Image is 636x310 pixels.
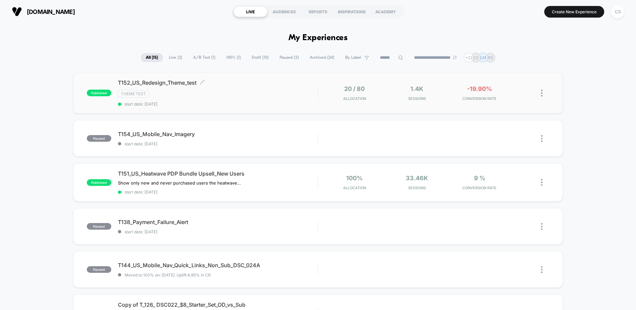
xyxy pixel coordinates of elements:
[87,266,111,273] span: paused
[118,131,318,137] span: T154_US_Mobile_Nav_Imagery
[305,53,339,62] span: Archived ( 24 )
[488,55,493,60] p: RS
[87,179,111,186] span: published
[118,219,318,225] span: T138_Payment_Failure_Alert
[221,53,246,62] span: 100% ( 1 )
[480,55,486,60] p: LM
[118,170,318,177] span: T151_US_Heatwave PDP Bundle Upsell_New Users
[141,53,163,62] span: All ( 15 )
[611,5,624,18] div: CS
[234,6,267,17] div: LIVE
[344,85,365,92] span: 20 / 80
[87,135,111,142] span: paused
[12,7,22,17] img: Visually logo
[343,96,366,101] span: Allocation
[541,135,543,142] img: close
[473,55,479,60] p: CV
[118,141,318,146] span: start date: [DATE]
[118,79,318,86] span: T152_US_Redesign_Theme_test
[118,262,318,269] span: T144_US_Mobile_Nav_Quick_Links_Non_Sub_DSC_024A
[335,6,369,17] div: INSPIRATIONS
[275,53,304,62] span: Paused ( 3 )
[118,301,318,308] span: Copy of T_126_ DSC022_$8_Starter_Set_OD_vs_Sub
[410,85,423,92] span: 1.4k
[464,53,473,62] div: + 22
[450,96,509,101] span: CONVERSION RATE
[87,223,111,230] span: paused
[453,55,457,59] img: end
[188,53,220,62] span: A/B Test ( 1 )
[450,186,509,190] span: CONVERSION RATE
[388,96,447,101] span: Sessions
[118,90,149,98] span: Theme Test
[125,272,211,277] span: Moved to 100% on: [DATE] . Uplift: 4.85% in CR
[118,190,318,194] span: start date: [DATE]
[541,223,543,230] img: close
[544,6,604,18] button: Create New Experience
[474,175,485,182] span: 9 %
[87,90,111,96] span: published
[118,102,318,107] span: start date: [DATE]
[345,55,361,60] span: By Label
[406,175,428,182] span: 33.46k
[164,53,187,62] span: Live ( 2 )
[609,5,626,19] button: CS
[27,8,75,15] span: [DOMAIN_NAME]
[346,175,363,182] span: 100%
[289,33,348,43] h1: My Experiences
[247,53,274,62] span: Draft ( 10 )
[343,186,366,190] span: Allocation
[369,6,402,17] div: ACADEMY
[118,229,318,234] span: start date: [DATE]
[118,180,241,186] span: Show only new and never purchased users the heatwave bundle upsell on PDP. PDP has been out-perfo...
[541,179,543,186] img: close
[267,6,301,17] div: AUDIENCES
[10,6,77,17] button: [DOMAIN_NAME]
[541,266,543,273] img: close
[301,6,335,17] div: REPORTS
[467,85,492,92] span: -19.90%
[541,90,543,97] img: close
[388,186,447,190] span: Sessions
